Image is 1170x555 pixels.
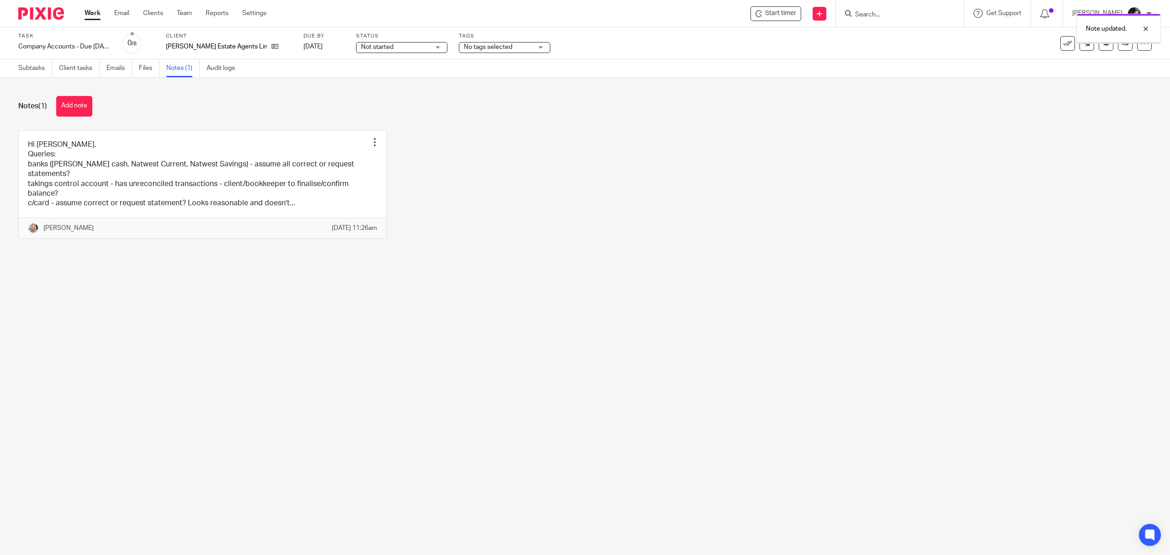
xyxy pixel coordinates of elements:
label: Due by [303,32,345,40]
a: Clients [143,9,163,18]
label: Status [356,32,447,40]
a: Client tasks [59,59,100,77]
div: 0 [128,38,137,48]
a: Emails [106,59,132,77]
div: Company Accounts - Due [DATE] Onwards [18,42,110,51]
label: Tags [459,32,550,40]
a: Team [177,9,192,18]
p: [PERSON_NAME] [43,224,94,233]
span: [DATE] [303,43,323,50]
p: Note updated. [1086,24,1127,33]
button: Add note [56,96,92,117]
small: /8 [132,41,137,46]
a: Email [114,9,129,18]
img: headshoot%202.jpg [28,223,39,234]
label: Task [18,32,110,40]
span: Not started [361,44,394,50]
span: No tags selected [464,44,512,50]
p: [PERSON_NAME] Estate Agents Limited [166,42,267,51]
a: Files [139,59,160,77]
div: Company Accounts - Due 1st May 2023 Onwards [18,42,110,51]
a: Settings [242,9,266,18]
img: 1000002122.jpg [1127,6,1142,21]
p: [DATE] 11:26am [332,224,377,233]
img: Pixie [18,7,64,20]
a: Audit logs [207,59,242,77]
label: Client [166,32,292,40]
a: Work [85,9,101,18]
div: Richard Blake Estate Agents Limited - Company Accounts - Due 1st May 2023 Onwards [750,6,801,21]
a: Notes (1) [166,59,200,77]
a: Subtasks [18,59,52,77]
a: Reports [206,9,229,18]
span: (1) [38,102,47,110]
h1: Notes [18,101,47,111]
